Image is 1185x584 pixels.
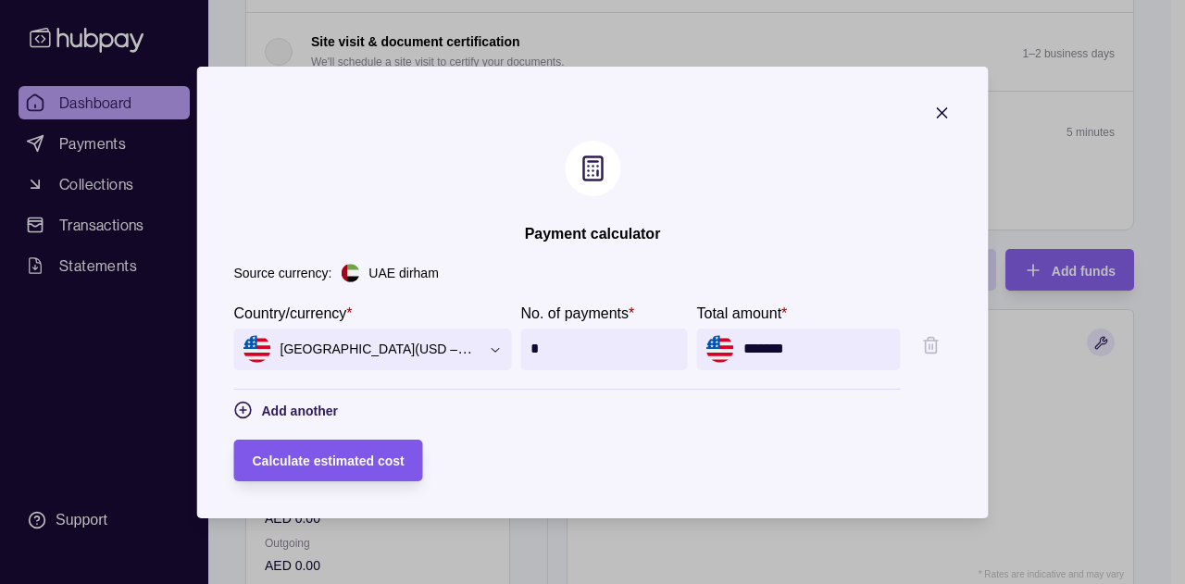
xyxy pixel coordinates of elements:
p: UAE dirham [368,263,438,283]
p: Total amount [697,305,782,321]
p: Source currency: [234,263,332,283]
label: Total amount [697,302,788,324]
span: Add another [262,404,338,418]
button: Calculate estimated cost [234,440,423,481]
h2: Payment calculator [525,224,661,244]
span: Calculate estimated cost [253,454,405,468]
p: No. of payments [521,305,630,321]
img: us [706,335,734,363]
img: ae [341,264,359,282]
label: Country/currency [234,302,353,324]
p: Country/currency [234,305,347,321]
input: amounts.0.amount [743,329,892,370]
button: Add another [234,399,338,421]
input: amounts.0.count [530,329,679,370]
label: No. of payments [521,302,635,324]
